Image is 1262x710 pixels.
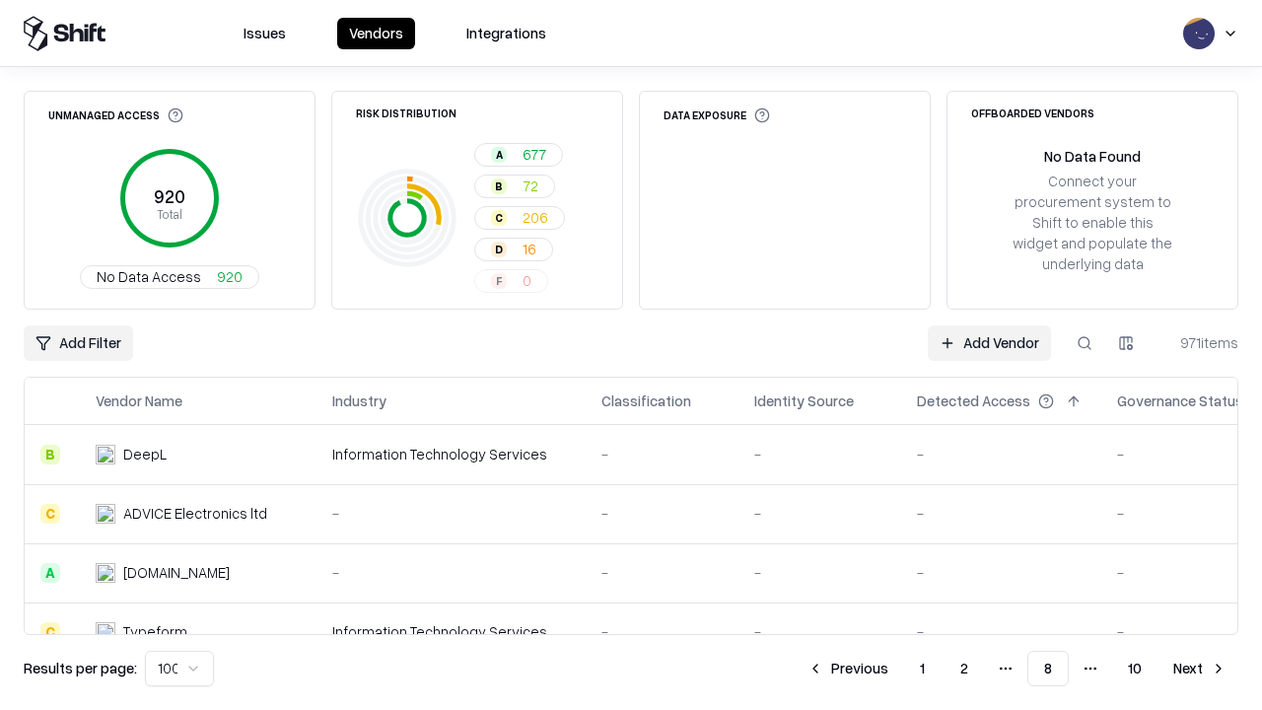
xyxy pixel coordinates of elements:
button: 10 [1112,651,1157,686]
div: Data Exposure [664,107,770,123]
span: 72 [523,176,538,196]
div: B [491,178,507,194]
div: DeepL [123,444,167,464]
tspan: Total [157,206,182,222]
span: 206 [523,207,548,228]
div: - [601,621,723,642]
div: Detected Access [917,390,1030,411]
div: C [491,210,507,226]
img: Typeform [96,622,115,642]
div: Offboarded Vendors [971,107,1094,118]
button: D16 [474,238,553,261]
tspan: 920 [154,185,185,207]
div: - [917,621,1086,642]
button: 8 [1027,651,1069,686]
img: DeepL [96,445,115,464]
div: - [917,444,1086,464]
div: Connect your procurement system to Shift to enable this widget and populate the underlying data [1011,171,1174,275]
button: Add Filter [24,325,133,361]
div: 971 items [1159,332,1238,353]
span: 920 [217,266,243,287]
div: - [754,562,885,583]
div: - [601,503,723,524]
button: Vendors [337,18,415,49]
div: C [40,504,60,524]
div: - [332,503,570,524]
span: 16 [523,239,536,259]
button: No Data Access920 [80,265,259,289]
button: Next [1161,651,1238,686]
div: A [491,147,507,163]
nav: pagination [796,651,1238,686]
div: - [917,503,1086,524]
div: - [332,562,570,583]
div: A [40,563,60,583]
button: Previous [796,651,900,686]
a: Add Vendor [928,325,1051,361]
span: 677 [523,144,546,165]
button: Issues [232,18,298,49]
div: Typeform [123,621,187,642]
div: - [601,562,723,583]
img: cybersafe.co.il [96,563,115,583]
button: C206 [474,206,565,230]
button: B72 [474,175,555,198]
div: No Data Found [1044,146,1141,167]
button: A677 [474,143,563,167]
button: Integrations [455,18,558,49]
button: 2 [945,651,984,686]
img: ADVICE Electronics ltd [96,504,115,524]
div: Unmanaged Access [48,107,183,123]
div: - [917,562,1086,583]
div: Identity Source [754,390,854,411]
div: B [40,445,60,464]
div: - [601,444,723,464]
div: C [40,622,60,642]
div: Governance Status [1117,390,1243,411]
div: Industry [332,390,386,411]
div: - [754,621,885,642]
div: - [754,444,885,464]
p: Results per page: [24,658,137,678]
button: 1 [904,651,941,686]
div: Classification [601,390,691,411]
div: Information Technology Services [332,621,570,642]
span: No Data Access [97,266,201,287]
div: D [491,242,507,257]
div: Risk Distribution [356,107,456,118]
div: ADVICE Electronics ltd [123,503,267,524]
div: Vendor Name [96,390,182,411]
div: - [754,503,885,524]
div: [DOMAIN_NAME] [123,562,230,583]
div: Information Technology Services [332,444,570,464]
